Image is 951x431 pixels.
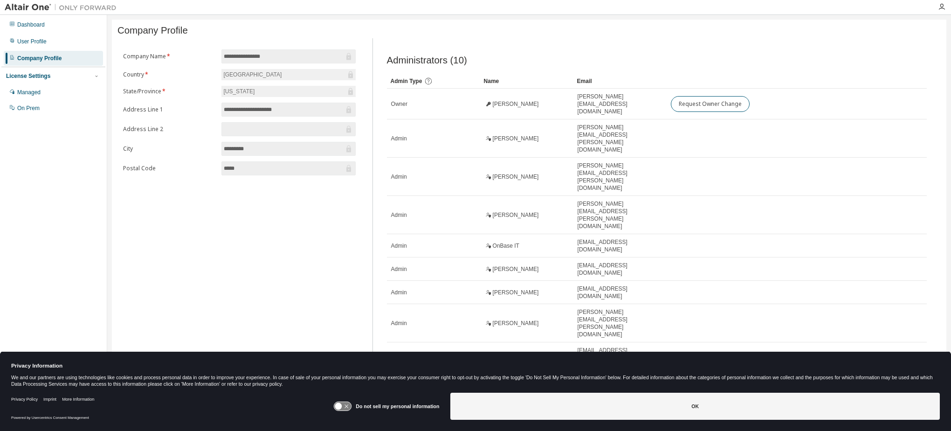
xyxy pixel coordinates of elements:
[391,211,407,219] span: Admin
[391,265,407,273] span: Admin
[493,265,539,273] span: [PERSON_NAME]
[578,238,662,253] span: [EMAIL_ADDRESS][DOMAIN_NAME]
[123,71,216,78] label: Country
[222,86,256,97] div: [US_STATE]
[493,289,539,296] span: [PERSON_NAME]
[123,106,216,113] label: Address Line 1
[578,200,662,230] span: [PERSON_NAME][EMAIL_ADDRESS][PERSON_NAME][DOMAIN_NAME]
[6,72,50,80] div: License Settings
[123,125,216,133] label: Address Line 2
[493,242,519,250] span: OnBase IT
[391,135,407,142] span: Admin
[391,173,407,181] span: Admin
[123,53,216,60] label: Company Name
[493,350,539,358] span: [PERSON_NAME]
[391,242,407,250] span: Admin
[578,124,662,153] span: [PERSON_NAME][EMAIL_ADDRESS][PERSON_NAME][DOMAIN_NAME]
[578,308,662,338] span: [PERSON_NAME][EMAIL_ADDRESS][PERSON_NAME][DOMAIN_NAME]
[391,78,422,84] span: Admin Type
[391,100,407,108] span: Owner
[493,211,539,219] span: [PERSON_NAME]
[391,289,407,296] span: Admin
[391,320,407,327] span: Admin
[578,285,662,300] span: [EMAIL_ADDRESS][DOMAIN_NAME]
[577,74,663,89] div: Email
[387,55,467,66] span: Administrators (10)
[123,165,216,172] label: Postal Code
[493,173,539,181] span: [PERSON_NAME]
[671,96,750,112] button: Request Owner Change
[17,55,62,62] div: Company Profile
[493,320,539,327] span: [PERSON_NAME]
[5,3,121,12] img: Altair One
[484,74,570,89] div: Name
[578,262,662,277] span: [EMAIL_ADDRESS][DOMAIN_NAME]
[222,70,283,80] div: [GEOGRAPHIC_DATA]
[578,347,662,361] span: [EMAIL_ADDRESS][DOMAIN_NAME]
[17,89,41,96] div: Managed
[578,93,662,115] span: [PERSON_NAME][EMAIL_ADDRESS][DOMAIN_NAME]
[17,38,47,45] div: User Profile
[391,350,407,358] span: Admin
[123,145,216,153] label: City
[123,88,216,95] label: State/Province
[17,104,40,112] div: On Prem
[493,135,539,142] span: [PERSON_NAME]
[578,162,662,192] span: [PERSON_NAME][EMAIL_ADDRESS][PERSON_NAME][DOMAIN_NAME]
[221,69,355,80] div: [GEOGRAPHIC_DATA]
[17,21,45,28] div: Dashboard
[117,25,188,36] span: Company Profile
[221,86,355,97] div: [US_STATE]
[493,100,539,108] span: [PERSON_NAME]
